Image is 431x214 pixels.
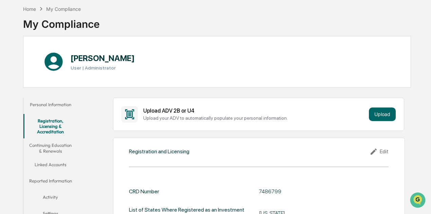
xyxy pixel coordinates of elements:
div: My Compliance [23,13,100,30]
div: Start new chat [23,52,111,58]
a: 🗄️Attestations [46,82,87,95]
a: 🖐️Preclearance [4,82,46,95]
button: Activity [23,190,77,207]
button: Start new chat [115,54,124,62]
div: Upload your ADV to automatically populate your personal information. [143,115,366,121]
span: Preclearance [14,85,44,92]
p: How can we help? [7,14,124,25]
div: Upload ADV 2B or U4 [143,108,366,114]
button: Continuing Education & Renewals [23,138,77,158]
iframe: Open customer support [409,192,428,210]
span: Pylon [68,115,82,120]
div: We're available if you need us! [23,58,86,64]
div: Registration and Licensing [129,148,189,155]
img: 1746055101610-c473b297-6a78-478c-a979-82029cc54cd1 [7,52,19,64]
button: Reported Information [23,174,77,190]
div: CRD Number [129,188,159,195]
button: Registration, Licensing & Accreditation [23,114,77,139]
span: Data Lookup [14,98,43,105]
div: 🖐️ [7,86,12,91]
h3: User | Administrator [71,65,135,71]
h1: [PERSON_NAME] [71,53,135,63]
button: Personal Information [23,98,77,114]
div: Edit [370,148,389,156]
button: Linked Accounts [23,158,77,174]
div: Home [23,6,36,12]
div: 🔎 [7,99,12,104]
a: 🔎Data Lookup [4,95,45,108]
a: Powered byPylon [48,114,82,120]
button: Upload [369,108,396,121]
span: Attestations [56,85,84,92]
div: 🗄️ [49,86,55,91]
div: 7486799 [259,188,389,195]
div: My Compliance [46,6,81,12]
